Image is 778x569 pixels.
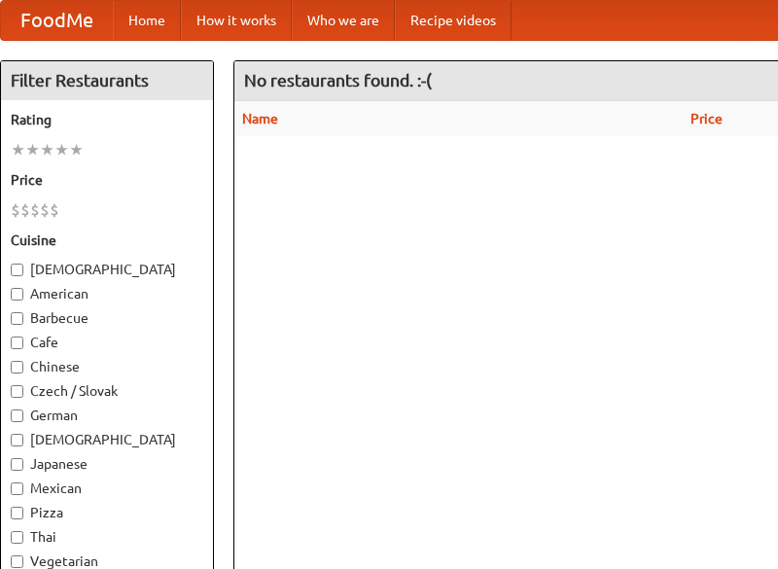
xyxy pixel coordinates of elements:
a: Price [690,111,723,126]
input: Japanese [11,458,23,471]
h5: Rating [11,110,203,129]
li: $ [30,199,40,221]
a: FoodMe [1,1,113,40]
label: Thai [11,527,203,547]
a: Name [242,111,278,126]
li: ★ [40,139,54,160]
li: $ [40,199,50,221]
label: Pizza [11,503,203,522]
label: German [11,406,203,425]
a: Recipe videos [395,1,512,40]
input: Czech / Slovak [11,385,23,398]
label: Barbecue [11,308,203,328]
a: How it works [181,1,292,40]
input: Chinese [11,361,23,373]
h5: Price [11,170,203,190]
label: Mexican [11,479,203,498]
label: [DEMOGRAPHIC_DATA] [11,260,203,279]
h4: Filter Restaurants [1,61,213,100]
input: Thai [11,531,23,544]
label: Czech / Slovak [11,381,203,401]
label: [DEMOGRAPHIC_DATA] [11,430,203,449]
label: Cafe [11,333,203,352]
input: Mexican [11,482,23,495]
li: $ [20,199,30,221]
ng-pluralize: No restaurants found. :-( [244,71,432,89]
li: ★ [54,139,69,160]
input: [DEMOGRAPHIC_DATA] [11,264,23,276]
label: American [11,284,203,303]
li: ★ [25,139,40,160]
label: Japanese [11,454,203,474]
li: ★ [11,139,25,160]
label: Chinese [11,357,203,376]
input: Cafe [11,337,23,349]
a: Home [113,1,181,40]
input: Barbecue [11,312,23,325]
li: $ [50,199,59,221]
input: German [11,409,23,422]
input: Vegetarian [11,555,23,568]
input: Pizza [11,507,23,519]
li: $ [11,199,20,221]
h5: Cuisine [11,231,203,250]
input: American [11,288,23,301]
input: [DEMOGRAPHIC_DATA] [11,434,23,446]
a: Who we are [292,1,395,40]
li: ★ [69,139,84,160]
